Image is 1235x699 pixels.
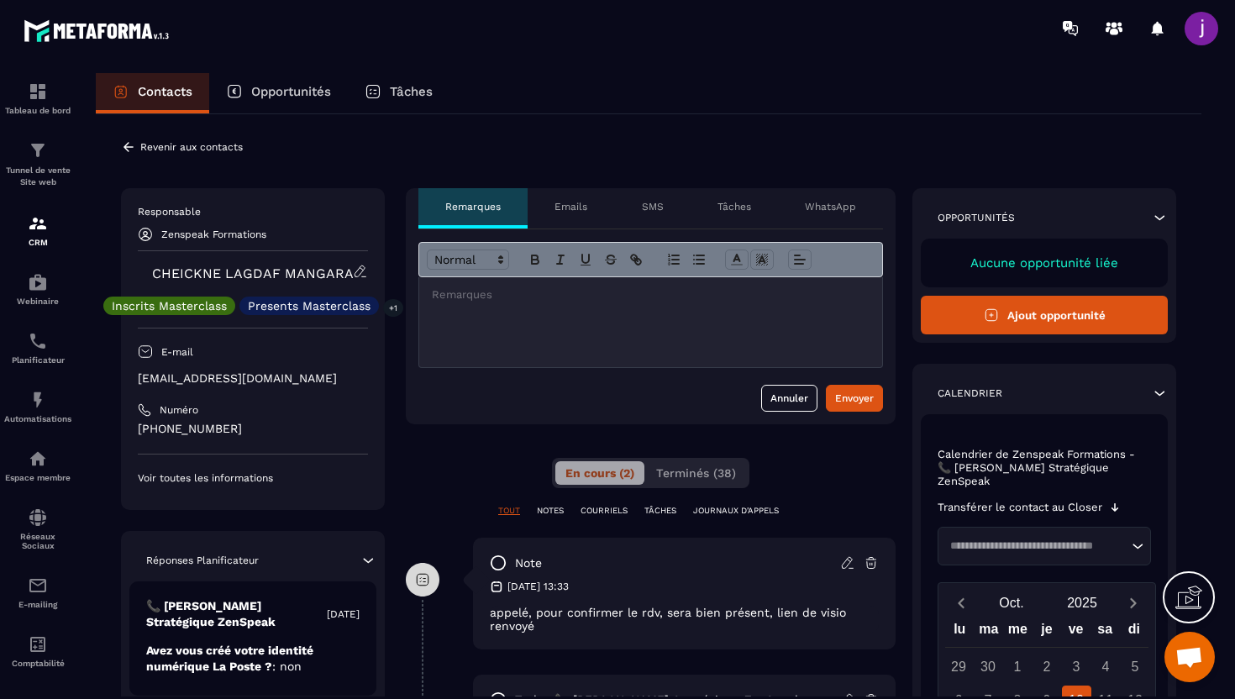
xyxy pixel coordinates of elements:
p: TÂCHES [644,505,676,517]
p: Revenir aux contacts [140,141,243,153]
p: JOURNAUX D'APPELS [693,505,779,517]
button: En cours (2) [555,461,644,485]
p: Tâches [390,84,433,99]
div: 3 [1062,652,1091,681]
p: Réseaux Sociaux [4,532,71,550]
p: Réponses Planificateur [146,554,259,567]
button: Open months overlay [976,588,1047,618]
img: formation [28,140,48,160]
p: note [515,555,542,571]
p: Opportunités [938,211,1015,224]
a: Opportunités [209,73,348,113]
p: Comptabilité [4,659,71,668]
p: [DATE] 13:33 [507,580,569,593]
p: [EMAIL_ADDRESS][DOMAIN_NAME] [138,371,368,386]
img: email [28,575,48,596]
div: 1 [1003,652,1033,681]
p: Remarques [445,200,501,213]
div: Ouvrir le chat [1164,632,1215,682]
p: Calendrier de Zenspeak Formations - 📞 [PERSON_NAME] Stratégique ZenSpeak [938,448,1151,488]
p: Automatisations [4,414,71,423]
button: Terminés (38) [646,461,746,485]
a: automationsautomationsAutomatisations [4,377,71,436]
div: lu [945,618,975,647]
p: Contacts [138,84,192,99]
p: Tableau de bord [4,106,71,115]
img: accountant [28,634,48,654]
button: Ajout opportunité [921,296,1168,334]
p: E-mail [161,345,193,359]
p: Aucune opportunité liée [938,255,1151,271]
div: 4 [1091,652,1121,681]
div: ve [1061,618,1090,647]
img: formation [28,213,48,234]
a: formationformationCRM [4,201,71,260]
button: Previous month [945,591,976,614]
p: Zenspeak Formations [161,229,266,240]
img: automations [28,449,48,469]
div: sa [1090,618,1120,647]
p: Emails [554,200,587,213]
p: Tunnel de vente Site web [4,165,71,188]
p: Presents Masterclass [248,300,370,312]
img: automations [28,272,48,292]
p: Inscrits Masterclass [112,300,227,312]
div: 5 [1121,652,1150,681]
p: Avez vous créé votre identité numérique La Poste ? [146,643,360,675]
p: Tâches [717,200,751,213]
a: Contacts [96,73,209,113]
p: TOUT [498,505,520,517]
p: Opportunités [251,84,331,99]
div: Search for option [938,527,1151,565]
p: Webinaire [4,297,71,306]
p: Responsable [138,205,368,218]
span: : non [272,660,302,673]
a: schedulerschedulerPlanificateur [4,318,71,377]
p: E-mailing [4,600,71,609]
p: Calendrier [938,386,1002,400]
p: Espace membre [4,473,71,482]
img: scheduler [28,331,48,351]
button: Open years overlay [1047,588,1117,618]
p: NOTES [537,505,564,517]
p: [PHONE_NUMBER] [138,421,368,437]
p: Transférer le contact au Closer [938,501,1102,514]
button: Annuler [761,385,817,412]
img: logo [24,15,175,46]
p: Planificateur [4,355,71,365]
input: Search for option [944,538,1127,554]
div: je [1033,618,1062,647]
div: Envoyer [835,390,874,407]
p: CRM [4,238,71,247]
span: Terminés (38) [656,466,736,480]
div: 2 [1033,652,1062,681]
div: 30 [974,652,1003,681]
img: formation [28,81,48,102]
p: 📞 [PERSON_NAME] Stratégique ZenSpeak [146,598,327,630]
p: Numéro [160,403,198,417]
img: social-network [28,507,48,528]
p: [DATE] [327,607,360,621]
a: automationsautomationsWebinaire [4,260,71,318]
div: 29 [944,652,974,681]
p: COURRIELS [581,505,628,517]
button: Envoyer [826,385,883,412]
p: SMS [642,200,664,213]
a: automationsautomationsEspace membre [4,436,71,495]
img: automations [28,390,48,410]
div: di [1119,618,1148,647]
a: social-networksocial-networkRéseaux Sociaux [4,495,71,563]
p: appelé, pour confirmer le rdv, sera bien présent, lien de visio renvoyé [490,606,879,633]
p: Voir toutes les informations [138,471,368,485]
p: WhatsApp [805,200,856,213]
a: CHEICKNE LAGDAF MANGARA [152,265,354,281]
a: Tâches [348,73,449,113]
p: +1 [383,299,403,317]
a: accountantaccountantComptabilité [4,622,71,681]
button: Next month [1117,591,1148,614]
a: emailemailE-mailing [4,563,71,622]
span: En cours (2) [565,466,634,480]
a: formationformationTableau de bord [4,69,71,128]
div: ma [975,618,1004,647]
a: formationformationTunnel de vente Site web [4,128,71,201]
